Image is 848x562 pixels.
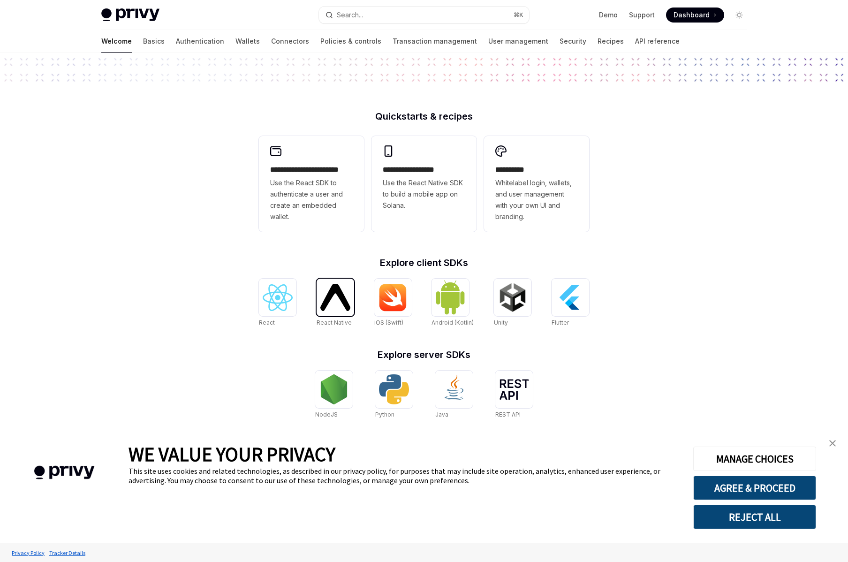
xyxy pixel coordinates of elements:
a: Authentication [176,30,224,53]
button: Search...⌘K [319,7,529,23]
img: REST API [499,379,529,400]
img: Unity [498,282,528,312]
span: NodeJS [315,411,338,418]
a: React NativeReact Native [317,279,354,327]
a: Basics [143,30,165,53]
a: Transaction management [393,30,477,53]
a: ReactReact [259,279,296,327]
span: React [259,319,275,326]
a: Welcome [101,30,132,53]
img: company logo [14,452,114,493]
a: PythonPython [375,371,413,419]
a: NodeJSNodeJS [315,371,353,419]
span: Android (Kotlin) [432,319,474,326]
img: light logo [101,8,159,22]
a: REST APIREST API [495,371,533,419]
img: Java [439,374,469,404]
span: REST API [495,411,521,418]
div: This site uses cookies and related technologies, as described in our privacy policy, for purposes... [129,466,679,485]
a: **** **** **** ***Use the React Native SDK to build a mobile app on Solana. [371,136,477,232]
img: Android (Kotlin) [435,280,465,315]
a: UnityUnity [494,279,531,327]
a: JavaJava [435,371,473,419]
a: User management [488,30,548,53]
span: Python [375,411,394,418]
span: iOS (Swift) [374,319,403,326]
button: REJECT ALL [693,505,816,529]
a: iOS (Swift)iOS (Swift) [374,279,412,327]
a: Wallets [235,30,260,53]
span: Java [435,411,448,418]
a: API reference [635,30,680,53]
a: Security [560,30,586,53]
img: Flutter [555,282,585,312]
img: React [263,284,293,311]
a: Privacy Policy [9,545,47,561]
span: Flutter [552,319,569,326]
a: Policies & controls [320,30,381,53]
a: Support [629,10,655,20]
img: Python [379,374,409,404]
span: Whitelabel login, wallets, and user management with your own UI and branding. [495,177,578,222]
a: Tracker Details [47,545,88,561]
a: Dashboard [666,8,724,23]
span: WE VALUE YOUR PRIVACY [129,442,335,466]
h2: Explore client SDKs [259,258,589,267]
img: NodeJS [319,374,349,404]
img: React Native [320,284,350,311]
h2: Explore server SDKs [259,350,589,359]
div: Search... [337,9,363,21]
button: AGREE & PROCEED [693,476,816,500]
a: close banner [823,434,842,453]
span: Use the React Native SDK to build a mobile app on Solana. [383,177,465,211]
a: Demo [599,10,618,20]
button: MANAGE CHOICES [693,447,816,471]
span: React Native [317,319,352,326]
a: FlutterFlutter [552,279,589,327]
a: Android (Kotlin)Android (Kotlin) [432,279,474,327]
span: Unity [494,319,508,326]
button: Toggle dark mode [732,8,747,23]
img: iOS (Swift) [378,283,408,311]
a: Connectors [271,30,309,53]
h2: Quickstarts & recipes [259,112,589,121]
span: ⌘ K [514,11,523,19]
a: Recipes [598,30,624,53]
a: **** *****Whitelabel login, wallets, and user management with your own UI and branding. [484,136,589,232]
span: Use the React SDK to authenticate a user and create an embedded wallet. [270,177,353,222]
span: Dashboard [674,10,710,20]
img: close banner [829,440,836,447]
